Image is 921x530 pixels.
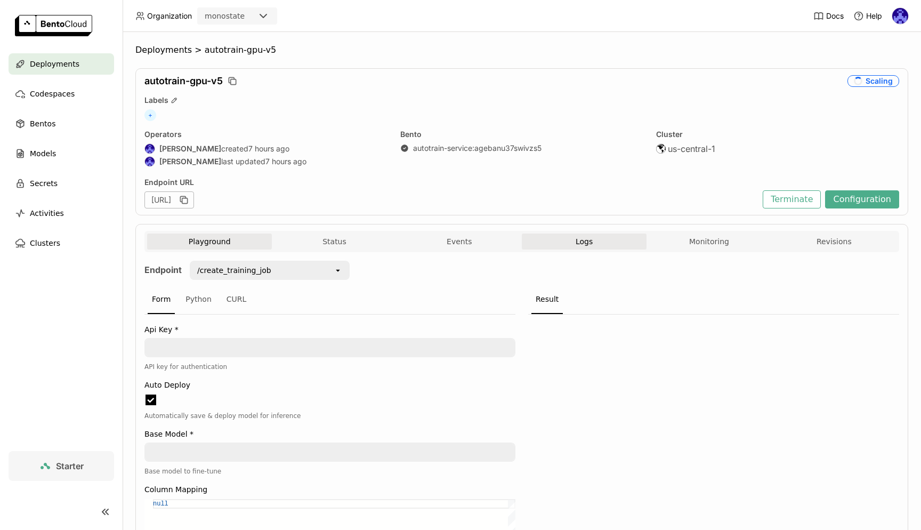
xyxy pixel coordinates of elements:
div: API key for authentication [144,362,515,372]
button: Playground [147,234,272,250]
strong: [PERSON_NAME] [159,157,221,166]
div: Result [531,285,563,314]
button: Revisions [772,234,896,250]
a: Models [9,143,114,164]
div: last updated [144,156,387,167]
span: Bentos [30,117,55,130]
div: Bento [400,130,643,139]
div: Python [181,285,216,314]
span: us-central-1 [668,143,715,154]
div: Base model to fine-tune [144,466,515,477]
span: Deployments [135,45,192,55]
button: Terminate [763,190,821,208]
div: Form [148,285,175,314]
nav: Breadcrumbs navigation [135,45,908,55]
div: /create_training_job [197,265,271,276]
div: CURL [222,285,251,314]
span: 7 hours ago [265,157,306,166]
strong: [PERSON_NAME] [159,144,221,154]
label: Auto Deploy [144,381,515,389]
span: Help [866,11,882,21]
span: Docs [826,11,844,21]
strong: Endpoint [144,264,182,275]
img: Andrew correa [892,8,908,24]
div: monostate [205,11,245,21]
span: Activities [30,207,64,220]
button: Status [272,234,397,250]
span: Codespaces [30,87,75,100]
img: logo [15,15,92,36]
span: + [144,109,156,121]
a: Clusters [9,232,114,254]
span: Models [30,147,56,160]
span: Organization [147,11,192,21]
span: Clusters [30,237,60,250]
a: Bentos [9,113,114,134]
div: Operators [144,130,387,139]
span: 7 hours ago [248,144,289,154]
button: Events [397,234,522,250]
input: Selected monostate. [246,11,247,22]
div: Scaling [847,75,899,87]
input: Selected /create_training_job. [272,265,273,276]
div: [URL] [144,191,194,208]
a: Codespaces [9,83,114,105]
div: Cluster [656,130,899,139]
a: autotrain-service:agebanu37swivzs5 [413,143,542,153]
span: null [153,500,168,508]
button: Monitoring [647,234,771,250]
span: > [192,45,205,55]
span: autotrain-gpu-v5 [144,75,223,87]
div: Endpoint URL [144,178,757,187]
i: loading [852,75,864,87]
div: Automatically save & deploy model for inference [144,411,515,421]
span: Secrets [30,177,58,190]
a: Docs [813,11,844,21]
a: Starter [9,451,114,481]
label: Column Mapping [144,485,515,494]
a: Deployments [9,53,114,75]
label: Api Key * [144,325,515,334]
div: Help [853,11,882,21]
div: created [144,143,387,154]
span: Logs [576,237,593,246]
div: Labels [144,95,899,105]
a: Secrets [9,173,114,194]
svg: open [334,266,342,275]
span: Deployments [30,58,79,70]
span: autotrain-gpu-v5 [205,45,276,55]
img: Andrew correa [145,144,155,154]
img: Andrew correa [145,157,155,166]
a: Activities [9,203,114,224]
button: Configuration [825,190,899,208]
label: Base Model * [144,430,515,438]
span: Starter [56,461,84,471]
